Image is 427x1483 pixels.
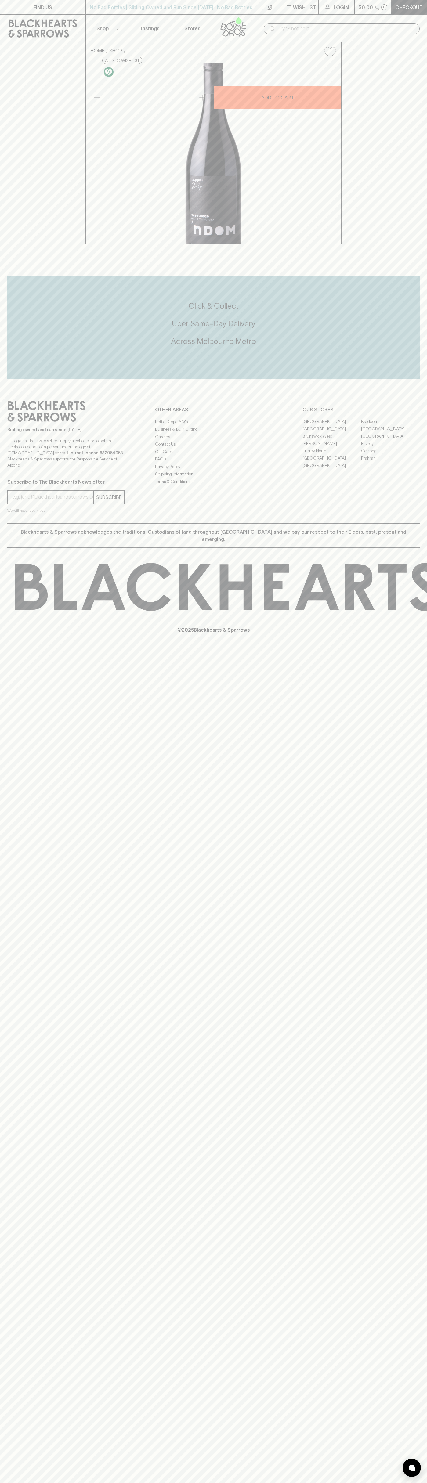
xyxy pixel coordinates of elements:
p: Login [334,4,349,11]
a: Shipping Information [155,471,272,478]
p: Tastings [140,25,159,32]
p: Wishlist [293,4,316,11]
a: Fitzroy [361,440,420,447]
a: [GEOGRAPHIC_DATA] [302,462,361,469]
a: SHOP [109,48,122,53]
p: Sibling owned and run since [DATE] [7,427,125,433]
a: Bottle Drop FAQ's [155,418,272,425]
p: Stores [184,25,200,32]
a: Brunswick West [302,433,361,440]
a: Tastings [128,15,171,42]
a: Stores [171,15,214,42]
img: 40824.png [86,63,341,244]
button: Add to wishlist [102,57,142,64]
a: [PERSON_NAME] [302,440,361,447]
p: It is against the law to sell or supply alcohol to, or to obtain alcohol on behalf of a person un... [7,438,125,468]
p: OTHER AREAS [155,406,272,413]
p: SUBSCRIBE [96,493,122,501]
a: Braddon [361,418,420,425]
img: Vegan [104,67,114,77]
p: We will never spam you [7,507,125,514]
div: Call to action block [7,276,420,379]
button: SUBSCRIBE [94,491,124,504]
p: OUR STORES [302,406,420,413]
h5: Uber Same-Day Delivery [7,319,420,329]
a: [GEOGRAPHIC_DATA] [302,425,361,433]
strong: Liquor License #32064953 [67,450,123,455]
a: [GEOGRAPHIC_DATA] [361,433,420,440]
a: Fitzroy North [302,447,361,455]
p: Subscribe to The Blackhearts Newsletter [7,478,125,485]
a: Gift Cards [155,448,272,455]
img: bubble-icon [409,1465,415,1471]
h5: Across Melbourne Metro [7,336,420,346]
a: Geelong [361,447,420,455]
a: Prahran [361,455,420,462]
a: Terms & Conditions [155,478,272,485]
p: Shop [96,25,109,32]
button: Shop [86,15,128,42]
a: [GEOGRAPHIC_DATA] [302,455,361,462]
a: [GEOGRAPHIC_DATA] [361,425,420,433]
p: ADD TO CART [261,94,294,101]
a: Contact Us [155,441,272,448]
p: $0.00 [358,4,373,11]
a: Business & Bulk Gifting [155,426,272,433]
a: HOME [91,48,105,53]
a: Privacy Policy [155,463,272,470]
input: e.g. jane@blackheartsandsparrows.com.au [12,492,93,502]
a: Made without the use of any animal products. [102,66,115,78]
a: [GEOGRAPHIC_DATA] [302,418,361,425]
a: FAQ's [155,456,272,463]
p: Checkout [395,4,423,11]
p: FIND US [33,4,52,11]
p: 0 [383,5,385,9]
h5: Click & Collect [7,301,420,311]
button: Add to wishlist [322,45,338,60]
p: Blackhearts & Sparrows acknowledges the traditional Custodians of land throughout [GEOGRAPHIC_DAT... [12,528,415,543]
input: Try "Pinot noir" [278,24,415,34]
a: Careers [155,433,272,440]
button: ADD TO CART [214,86,341,109]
